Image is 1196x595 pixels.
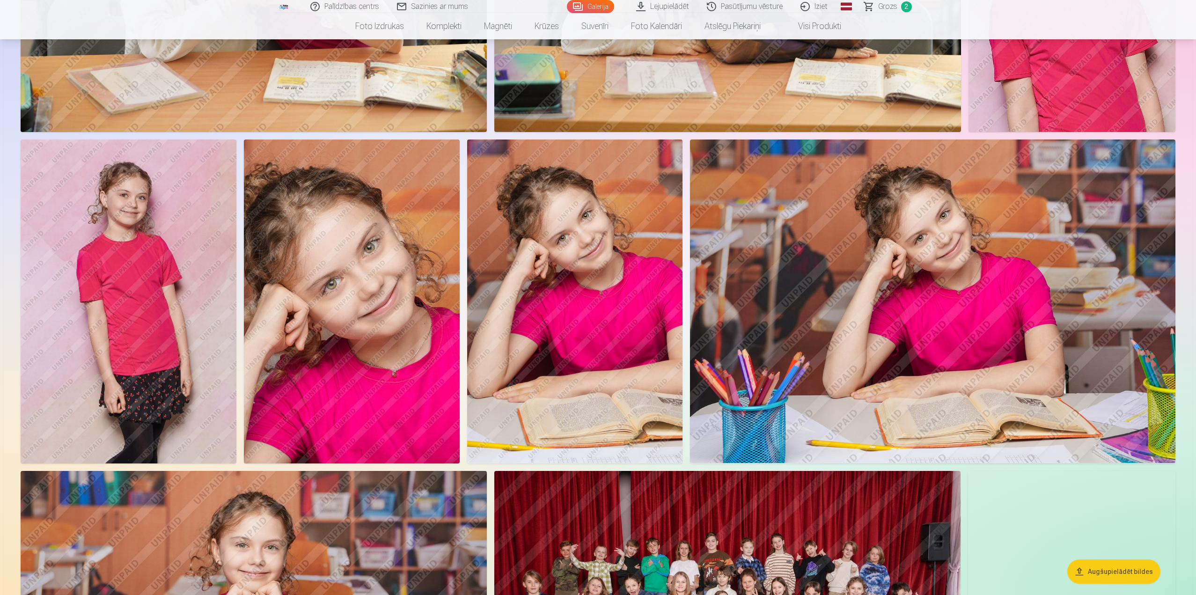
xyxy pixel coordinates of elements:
span: 2 [901,1,912,12]
img: /fa1 [279,4,289,9]
a: Foto izdrukas [344,13,415,39]
a: Foto kalendāri [620,13,693,39]
a: Krūzes [523,13,570,39]
a: Komplekti [415,13,473,39]
a: Suvenīri [570,13,620,39]
a: Atslēgu piekariņi [693,13,772,39]
span: Grozs [878,1,897,12]
a: Magnēti [473,13,523,39]
a: Visi produkti [772,13,852,39]
button: Augšupielādēt bildes [1067,559,1160,584]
